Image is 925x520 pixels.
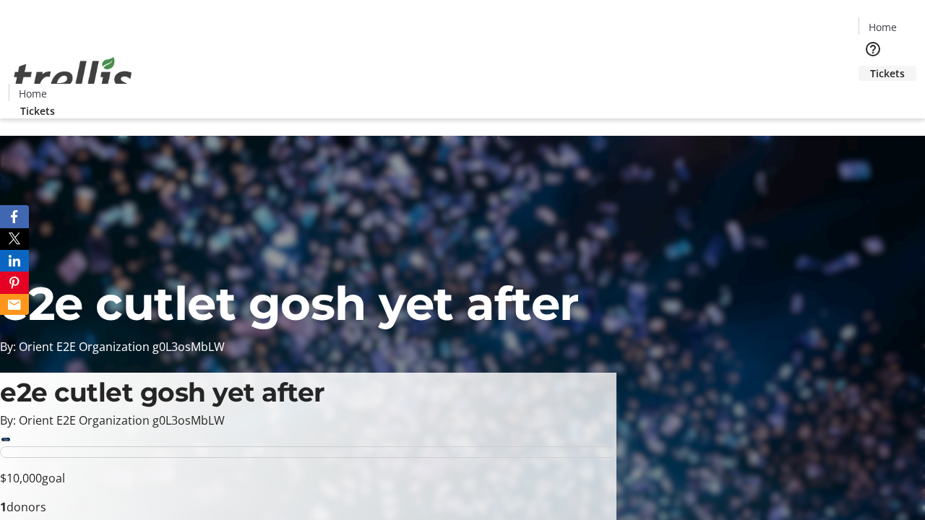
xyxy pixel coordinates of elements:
img: Orient E2E Organization g0L3osMbLW's Logo [9,41,137,113]
span: Home [19,86,47,101]
span: Home [869,19,897,35]
button: Help [859,35,887,64]
a: Tickets [859,66,916,81]
a: Tickets [9,103,66,118]
span: Tickets [870,66,905,81]
span: Tickets [20,103,55,118]
a: Home [9,86,56,101]
button: Cart [859,81,887,110]
a: Home [859,19,905,35]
